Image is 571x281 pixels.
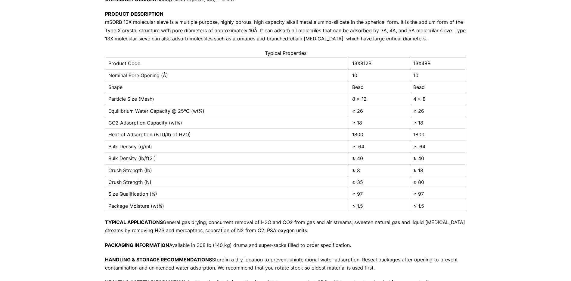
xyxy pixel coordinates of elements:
td: ≥ 40 [349,153,410,164]
td: ≥ 40 [410,153,466,164]
td: 1800 [410,129,466,140]
td: Size Qualification (%) [105,188,349,200]
td: 1800 [349,129,410,140]
td: 10 [349,69,410,81]
td: Nominal Pore Opening (Å) [105,69,349,81]
td: 8 x 12 [349,93,410,105]
td: Equilibrium Water Capacity @ 25ºC (wt%) [105,105,349,117]
td: Package Moisture (wt%) [105,200,349,212]
td: ≥ 26 [349,105,410,117]
td: Product Code [105,58,349,69]
td: ≥ 26 [410,105,466,117]
strong: PACKAGING INFORMATION [105,242,169,248]
td: ≥ 35 [349,176,410,188]
p: Available in 308 lb (140 kg) drums and super-sacks filled to order specification. [105,241,466,249]
td: Shape [105,81,349,93]
td: 13X812B [349,58,410,69]
td: 13X48B [410,58,466,69]
td: ≥ .64 [349,140,410,152]
td: Bulk Density (lb/ft3 ) [105,153,349,164]
td: ≥ 97 [349,188,410,200]
td: Bead [410,81,466,93]
td: ≥ .64 [410,140,466,152]
caption: Typical Properties [105,49,466,57]
td: Crush Strength (lb) [105,164,349,176]
td: Crush Strength (N) [105,176,349,188]
td: ≤ 1.5 [410,200,466,212]
td: Particle Size (Mesh) [105,93,349,105]
td: CO2 Adsorption Capacity (wt%) [105,117,349,129]
strong: TYPICAL APPLICATIONS [105,219,163,225]
td: ≥ 97 [410,188,466,200]
td: 4 x 8 [410,93,466,105]
strong: PRODUCT DESCRIPTION [105,11,163,17]
td: 10 [410,69,466,81]
p: General gas drying; concurrent removal of H2O and CO2 from gas and air streams; sweeten natural g... [105,218,466,235]
td: ≥ 8 [349,164,410,176]
td: ≤ 1.5 [349,200,410,212]
td: ≥ 18 [410,164,466,176]
td: ≥ 18 [349,117,410,129]
p: mSORB 13X molecular sieve is a multiple purpose, highly porous, high capacity alkali metal alumin... [105,10,466,43]
td: ≥ 80 [410,176,466,188]
td: ≥ 18 [410,117,466,129]
p: Store in a dry location to prevent unintentional water adsorption. Reseal packages after opening ... [105,256,466,272]
td: Heat of Adsorption (BTU/lb of H2O) [105,129,349,140]
td: Bulk Density (g/ml) [105,140,349,152]
td: Bead [349,81,410,93]
strong: HANDLING & STORAGE RECOMMENDATIONS [105,257,212,263]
